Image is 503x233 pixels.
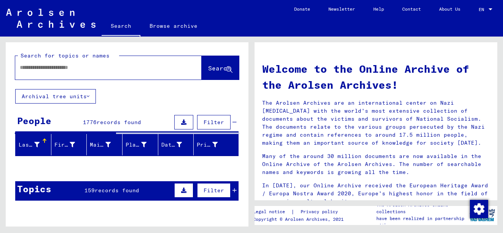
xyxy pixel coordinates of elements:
[17,114,51,128] div: People
[161,139,194,151] div: Date of Birth
[253,216,347,223] p: Copyright © Arolsen Archives, 2021
[197,115,231,129] button: Filter
[87,134,123,155] mat-header-cell: Maiden Name
[197,183,231,198] button: Filter
[21,52,110,59] mat-label: Search for topics or names
[6,9,96,28] img: Arolsen_neg.svg
[16,134,51,155] mat-header-cell: Last Name
[126,139,158,151] div: Place of Birth
[19,139,51,151] div: Last Name
[123,134,158,155] mat-header-cell: Place of Birth
[253,208,291,216] a: Legal notice
[253,208,347,216] div: |
[54,141,75,149] div: First Name
[262,61,490,93] h1: Welcome to the Online Archive of the Arolsen Archives!
[470,199,488,218] div: Change consent
[202,56,239,80] button: Search
[140,17,207,35] a: Browse archive
[90,139,122,151] div: Maiden Name
[376,201,467,215] p: The Arolsen Archives online collections
[51,134,87,155] mat-header-cell: First Name
[17,182,51,196] div: Topics
[197,139,229,151] div: Prisoner #
[158,134,194,155] mat-header-cell: Date of Birth
[161,141,182,149] div: Date of Birth
[54,139,87,151] div: First Name
[97,119,141,126] span: records found
[204,119,224,126] span: Filter
[479,6,484,12] mat-select-trigger: EN
[262,152,490,176] p: Many of the around 30 million documents are now available in the Online Archive of the Arolsen Ar...
[376,215,467,229] p: have been realized in partnership with
[468,206,497,225] img: yv_logo.png
[15,89,96,104] button: Archival tree units
[197,141,218,149] div: Prisoner #
[262,99,490,147] p: The Arolsen Archives are an international center on Nazi [MEDICAL_DATA] with the world’s most ext...
[126,141,146,149] div: Place of Birth
[208,64,231,72] span: Search
[19,141,40,149] div: Last Name
[294,208,347,216] a: Privacy policy
[102,17,140,37] a: Search
[83,119,97,126] span: 1776
[84,187,95,194] span: 159
[95,187,139,194] span: records found
[90,141,111,149] div: Maiden Name
[194,134,238,155] mat-header-cell: Prisoner #
[204,187,224,194] span: Filter
[262,182,490,206] p: In [DATE], our Online Archive received the European Heritage Award / Europa Nostra Award 2020, Eu...
[470,200,488,218] img: Change consent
